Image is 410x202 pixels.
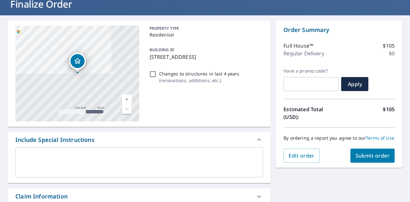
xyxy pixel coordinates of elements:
[383,42,395,50] p: $105
[283,149,320,163] button: Edit order
[150,31,261,38] p: Residential
[159,70,240,77] p: Changes to structures in last 4 years
[341,77,368,91] button: Apply
[15,136,94,144] div: Include Special Instructions
[283,135,395,141] p: By ordering a report you agree to our
[283,50,324,57] p: Regular Delivery
[283,68,339,74] label: Have a promo code?
[283,26,395,34] p: Order Summary
[366,135,394,141] a: Terms of Use
[383,105,395,121] p: $105
[389,50,395,57] p: $0
[8,132,271,147] div: Include Special Instructions
[350,149,395,163] button: Submit order
[150,47,174,52] p: BUILDING ID
[122,104,132,114] a: Current Level 17, Zoom Out
[15,192,68,201] div: Claim Information
[289,152,315,159] span: Edit order
[150,26,261,31] p: PROPERTY TYPE
[159,77,240,84] p: ( renovations, additions, etc. )
[283,42,313,50] p: Full House™
[122,95,132,104] a: Current Level 17, Zoom In
[283,105,339,121] p: Estimated Total (USD):
[356,152,390,159] span: Submit order
[346,81,363,88] span: Apply
[150,53,261,61] p: [STREET_ADDRESS]
[69,53,86,73] div: Dropped pin, building 1, Residential property, 77 Forest Dr Pompton Plains, NJ 07444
